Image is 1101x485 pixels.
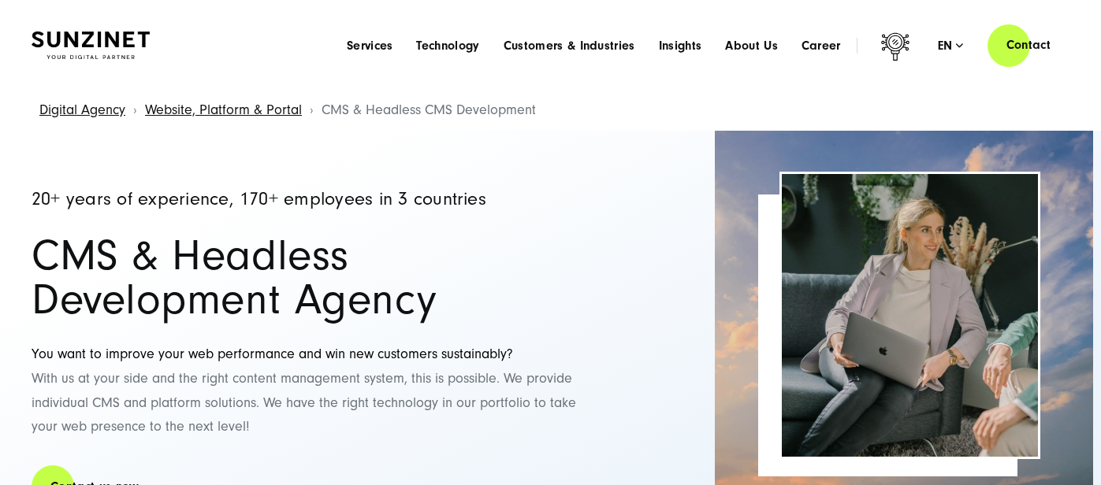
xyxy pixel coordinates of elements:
[32,342,583,439] p: With us at your side and the right content management system, this is possible. We provide indivi...
[32,190,583,209] h4: 20+ years of experience, 170+ employees in 3 countries
[39,102,125,118] a: Digital Agency
[802,38,841,54] a: Career
[32,234,583,322] h1: CMS & Headless Development Agency
[416,38,479,54] a: Technology
[782,174,1038,457] img: CMS & Headless Development Agentur - Frau sitzt auf dem Sofa vor ihrem PC und lächelt
[988,23,1069,68] a: Contact
[725,38,778,54] a: About Us
[32,31,150,59] img: SUNZINET Full Service Digital Agentur
[347,38,393,54] a: Services
[145,102,302,118] a: Website, Platform & Portal
[32,346,513,362] span: You want to improve your web performance and win new customers sustainably?
[504,38,635,54] a: Customers & Industries
[322,102,536,118] span: CMS & Headless CMS Development
[938,38,964,54] div: en
[659,38,702,54] a: Insights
